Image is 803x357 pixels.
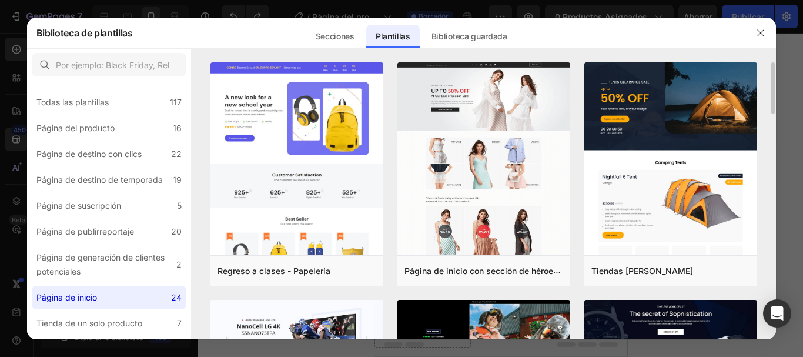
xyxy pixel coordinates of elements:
[36,252,165,276] font: Página de generación de clientes potenciales
[36,201,121,211] font: Página de suscripción
[316,31,354,41] font: Secciones
[171,292,182,302] font: 24
[98,174,156,185] div: Don’t Miss Out
[36,226,134,236] font: Página de publirreportaje
[376,31,410,41] font: Plantillas
[173,123,182,133] font: 16
[171,226,182,236] font: 20
[173,175,182,185] font: 19
[10,58,243,76] p: Off-Road Racer
[431,31,507,41] font: Biblioteca guardada
[176,259,182,269] font: 2
[763,299,791,328] div: Abrir Intercom Messenger
[75,6,168,18] span: iPhone 15 Pro Max ( 430 px)
[36,175,163,185] font: Página de destino de temporada
[9,77,244,133] h2: Enjoy an amazing
[97,42,208,51] p: Rated 4.5/5 Based on 895 Reviews
[591,266,693,276] font: Tiendas [PERSON_NAME]
[32,53,186,76] input: Por ejemplo: Black Friday, Rebajas, etc.
[36,292,97,302] font: Página de inicio
[36,27,133,39] font: Biblioteca de plantillas
[177,318,182,328] font: 7
[404,265,594,276] font: Página de inicio con sección de héroes de venta
[177,201,182,211] font: 5
[170,97,182,107] font: 117
[171,149,182,159] font: 22
[36,149,142,159] font: Página de destino con clics
[102,222,165,231] div: Drop element here
[24,292,86,302] div: Drop element here
[36,318,142,328] font: Tienda de un solo producto
[36,97,109,107] font: Todas las plantillas
[18,168,235,191] button: Don’t Miss Out
[218,266,330,276] font: Regreso a clases - Papelería
[36,123,115,133] font: Página del producto
[72,196,196,207] p: 30-day money-back guarantee included
[10,134,243,159] p: Don't let this incredible opportunity slip away! Own the ultimate RC off-road vehicle now!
